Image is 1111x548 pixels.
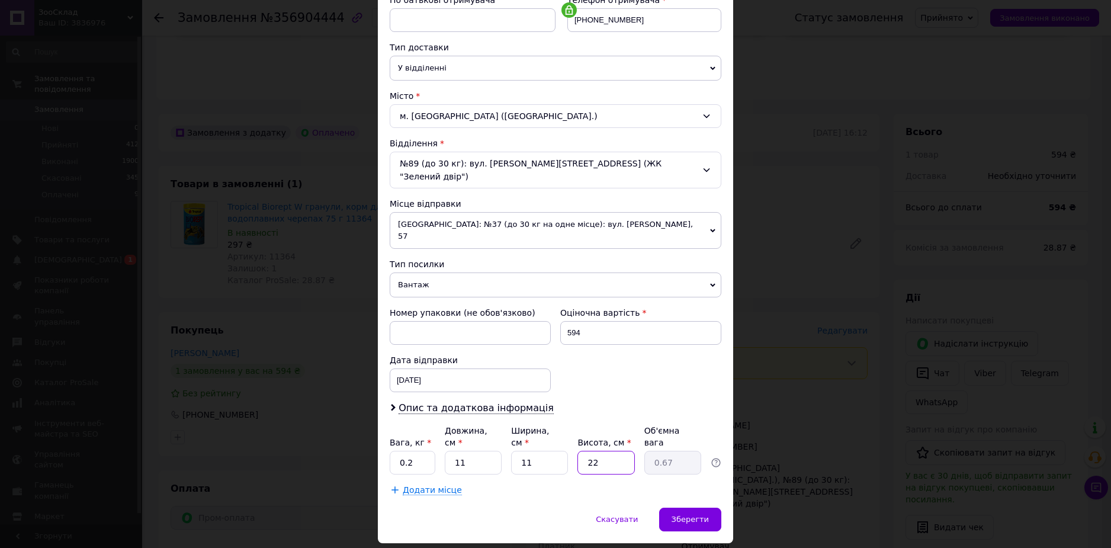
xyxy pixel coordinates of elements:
div: Номер упаковки (не обов'язково) [390,307,551,319]
div: Об'ємна вага [644,425,701,448]
span: Тип посилки [390,259,444,269]
div: Відділення [390,137,721,149]
span: Опис та додаткова інформація [399,402,554,414]
label: Довжина, см [445,426,487,447]
div: Оціночна вартість [560,307,721,319]
span: Зберегти [672,515,709,524]
span: Вантаж [390,273,721,297]
span: У відділенні [390,56,721,81]
div: Місто [390,90,721,102]
label: Висота, см [577,438,631,447]
span: Скасувати [596,515,638,524]
span: Додати місце [403,485,462,495]
label: Вага, кг [390,438,431,447]
div: м. [GEOGRAPHIC_DATA] ([GEOGRAPHIC_DATA].) [390,104,721,128]
div: Дата відправки [390,354,551,366]
label: Ширина, см [511,426,549,447]
input: +380 [567,8,721,32]
div: №89 (до 30 кг): вул. [PERSON_NAME][STREET_ADDRESS] (ЖК "Зелений двір") [390,152,721,188]
span: Місце відправки [390,199,461,209]
span: [GEOGRAPHIC_DATA]: №37 (до 30 кг на одне місце): вул. [PERSON_NAME], 57 [390,212,721,249]
span: Тип доставки [390,43,449,52]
